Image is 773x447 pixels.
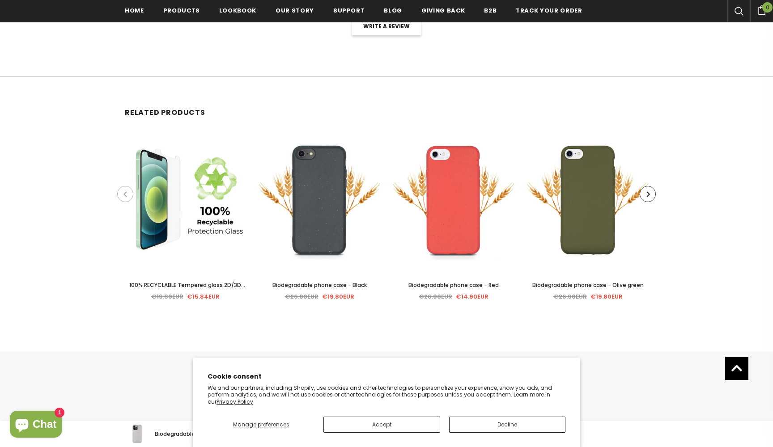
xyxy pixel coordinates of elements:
[750,4,773,15] a: 0
[7,411,64,440] inbox-online-store-chat: Shopify online store chat
[208,372,565,381] h2: Cookie consent
[421,6,465,15] span: Giving back
[484,6,497,15] span: B2B
[456,292,488,301] span: €14.90EUR
[408,281,499,289] span: Biodegradable phone case - Red
[219,6,256,15] span: Lookbook
[125,280,246,290] a: 100% RECYCLABLE Tempered glass 2D/3D screen protector
[352,17,421,35] a: Write a review
[259,280,380,290] a: Biodegradable phone case - Black
[125,6,144,15] span: Home
[208,417,314,433] button: Manage preferences
[322,292,354,301] span: €19.80EUR
[151,292,183,301] span: €19.80EUR
[285,292,319,301] span: €26.90EUR
[272,281,367,289] span: Biodegradable phone case - Black
[125,107,205,118] span: Related Products
[393,280,514,290] a: Biodegradable phone case - Red
[384,6,402,15] span: Blog
[333,6,365,15] span: support
[233,421,289,428] span: Manage preferences
[163,6,200,15] span: Products
[187,292,220,301] span: €15.84EUR
[762,2,773,13] span: 0
[527,280,648,290] a: Biodegradable phone case - Olive green
[208,384,565,405] p: We and our partners, including Shopify, use cookies and other technologies to personalize your ex...
[532,281,644,289] span: Biodegradable phone case - Olive green
[323,417,440,433] button: Accept
[449,417,565,433] button: Decline
[217,398,253,405] a: Privacy Policy
[419,292,452,301] span: €26.90EUR
[276,6,314,15] span: Our Story
[516,6,582,15] span: Track your order
[590,292,623,301] span: €19.80EUR
[129,281,245,299] span: 100% RECYCLABLE Tempered glass 2D/3D screen protector
[553,292,587,301] span: €26.90EUR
